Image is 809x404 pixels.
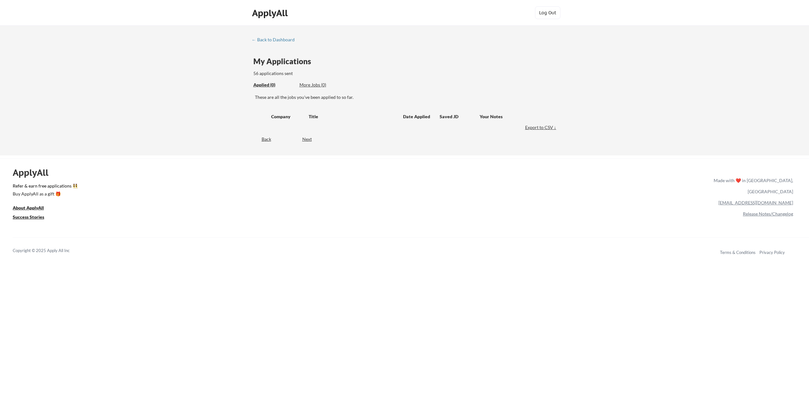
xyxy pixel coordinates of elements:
a: Buy ApplyAll as a gift 🎁 [13,190,76,198]
div: Saved JD [440,111,480,122]
div: More Jobs (0) [299,82,346,88]
a: Success Stories [13,214,53,222]
div: My Applications [253,58,316,65]
a: Terms & Conditions [720,250,756,255]
div: Company [271,113,303,120]
a: ← Back to Dashboard [252,37,299,44]
div: These are job applications we think you'd be a good fit for, but couldn't apply you to automatica... [299,82,346,88]
u: About ApplyAll [13,205,44,210]
button: Log Out [535,6,560,19]
div: Made with ❤️ in [GEOGRAPHIC_DATA], [GEOGRAPHIC_DATA] [711,175,793,197]
div: Applied (0) [253,82,295,88]
a: About ApplyAll [13,204,53,212]
a: Release Notes/Changelog [743,211,793,216]
div: Title [309,113,397,120]
div: Export to CSV ↓ [525,124,558,131]
div: These are all the jobs you've been applied to so far. [253,82,295,88]
div: ApplyAll [252,8,290,18]
u: Success Stories [13,214,44,220]
div: ← Back to Dashboard [252,38,299,42]
div: 56 applications sent [253,70,376,77]
a: Privacy Policy [759,250,785,255]
div: Back [252,136,271,142]
div: Buy ApplyAll as a gift 🎁 [13,192,76,196]
div: These are all the jobs you've been applied to so far. [255,94,558,100]
a: [EMAIL_ADDRESS][DOMAIN_NAME] [718,200,793,205]
div: ApplyAll [13,167,56,178]
a: Refer & earn free applications 👯‍♀️ [13,184,581,190]
div: Next [302,136,319,142]
div: Your Notes [480,113,552,120]
div: Copyright © 2025 Apply All Inc [13,248,86,254]
div: Date Applied [403,113,431,120]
